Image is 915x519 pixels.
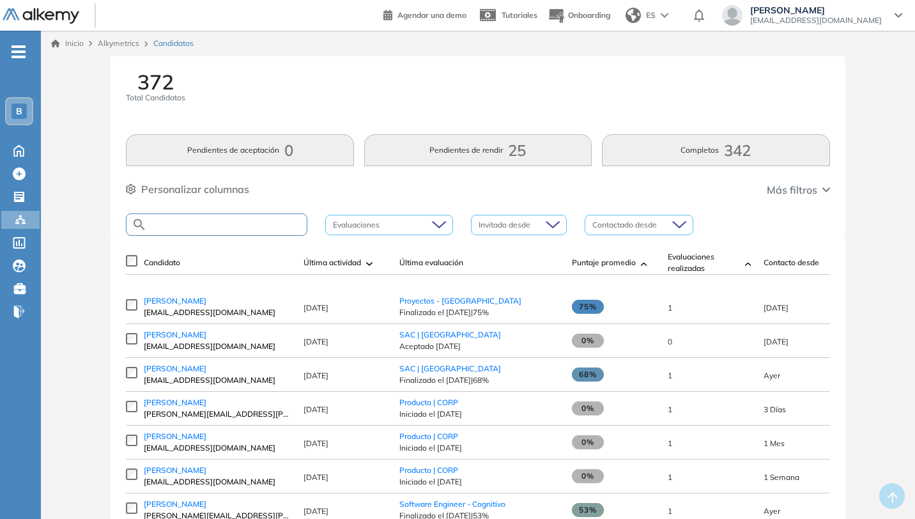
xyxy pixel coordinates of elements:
span: Evaluaciones realizadas [668,251,739,274]
img: SEARCH_ALT [132,217,147,233]
img: [missing "en.ARROW_ALT" translation] [366,262,373,266]
span: Contacto desde [764,257,819,268]
a: SAC | [GEOGRAPHIC_DATA] [399,330,501,339]
span: Personalizar columnas [141,182,249,197]
span: 1 [668,303,672,313]
span: Puntaje promedio [572,257,636,268]
span: [EMAIL_ADDRESS][DOMAIN_NAME] [144,341,291,352]
a: Proyectos - [GEOGRAPHIC_DATA] [399,296,521,306]
span: [PERSON_NAME] [144,431,206,441]
span: Finalizado el [DATE] | 75% [399,307,559,318]
span: 372 [137,72,174,92]
span: Última evaluación [399,257,463,268]
span: 04-sep-2025 [764,506,780,516]
a: [PERSON_NAME] [144,499,291,510]
a: Producto | CORP [399,431,458,441]
span: 27-ago-2025 [764,472,799,482]
span: [PERSON_NAME] [144,296,206,306]
span: 01-sep-2025 [764,405,786,414]
span: Iniciado el [DATE] [399,442,559,454]
span: 0% [572,469,604,483]
span: 1 [668,438,672,448]
span: [DATE] [304,405,328,414]
span: [PERSON_NAME] [144,499,206,509]
a: [PERSON_NAME] [144,363,291,375]
a: [PERSON_NAME] [144,397,291,408]
span: [DATE] [304,303,328,313]
span: [EMAIL_ADDRESS][DOMAIN_NAME] [144,375,291,386]
span: Alkymetrics [98,38,139,48]
span: Agendar una demo [397,10,466,20]
span: Aceptado [DATE] [399,341,559,352]
a: [PERSON_NAME] [144,295,291,307]
span: 53% [572,503,604,517]
a: Agendar una demo [383,6,466,22]
span: 0 [668,337,672,346]
span: B [16,106,22,116]
i: - [12,50,26,53]
span: Tutoriales [502,10,537,20]
span: [EMAIL_ADDRESS][DOMAIN_NAME] [750,15,882,26]
span: Onboarding [568,10,610,20]
span: 0% [572,334,604,348]
span: [EMAIL_ADDRESS][DOMAIN_NAME] [144,476,291,488]
img: arrow [661,13,668,18]
a: [PERSON_NAME] [144,465,291,476]
span: [DATE] [304,371,328,380]
span: [PERSON_NAME] [144,330,206,339]
span: Más filtros [767,182,817,198]
span: Candidato [144,257,180,268]
span: Iniciado el [DATE] [399,476,559,488]
a: Software Engineer - Cognitivo [399,499,505,509]
span: [PERSON_NAME][EMAIL_ADDRESS][PERSON_NAME][DOMAIN_NAME] [144,408,291,420]
span: 01-ago-2025 [764,438,785,448]
span: [EMAIL_ADDRESS][DOMAIN_NAME] [144,442,291,454]
span: [PERSON_NAME] [144,398,206,407]
span: Última actividad [304,257,361,268]
img: world [626,8,641,23]
span: 0% [572,435,604,449]
img: [missing "en.ARROW_ALT" translation] [641,262,647,266]
button: Completos342 [602,134,829,166]
span: [PERSON_NAME] [750,5,882,15]
span: 1 [668,371,672,380]
a: Inicio [51,38,84,49]
span: 05-sep-2025 [764,303,788,313]
span: Candidatos [153,38,194,49]
span: [EMAIL_ADDRESS][DOMAIN_NAME] [144,307,291,318]
span: [DATE] [304,506,328,516]
img: Logo [3,8,79,24]
a: Producto | CORP [399,465,458,475]
span: [DATE] [304,438,328,448]
button: Personalizar columnas [126,182,249,197]
span: 75% [572,300,604,314]
button: Pendientes de aceptación0 [126,134,353,166]
a: SAC | [GEOGRAPHIC_DATA] [399,364,501,373]
button: Pendientes de rendir25 [364,134,592,166]
span: 1 [668,506,672,516]
span: [DATE] [304,337,328,346]
span: 1 [668,472,672,482]
span: [PERSON_NAME] [144,364,206,373]
span: 05-sep-2025 [764,337,788,346]
span: Finalizado el [DATE] | 68% [399,375,559,386]
a: [PERSON_NAME] [144,329,291,341]
span: 0% [572,401,604,415]
a: [PERSON_NAME] [144,431,291,442]
span: 1 [668,405,672,414]
span: ES [646,10,656,21]
span: 04-sep-2025 [764,371,780,380]
a: Producto | CORP [399,398,458,407]
span: [DATE] [304,472,328,482]
span: 68% [572,368,604,382]
button: Más filtros [767,182,830,198]
span: Iniciado el [DATE] [399,408,559,420]
span: [PERSON_NAME] [144,465,206,475]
